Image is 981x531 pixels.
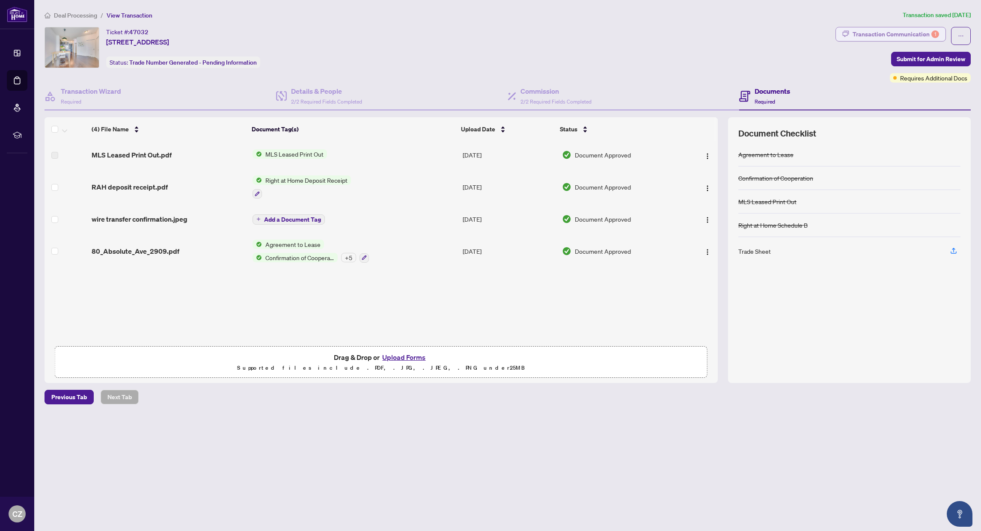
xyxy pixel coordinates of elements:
[738,150,794,159] div: Agreement to Lease
[45,390,94,404] button: Previous Tab
[55,347,707,378] span: Drag & Drop orUpload FormsSupported files include .PDF, .JPG, .JPEG, .PNG under25MB
[92,182,168,192] span: RAH deposit receipt.pdf
[891,52,971,66] button: Submit for Admin Review
[520,98,592,105] span: 2/2 Required Fields Completed
[92,246,179,256] span: 80_Absolute_Ave_2909.pdf
[755,98,775,105] span: Required
[738,128,816,139] span: Document Checklist
[253,253,262,262] img: Status Icon
[61,86,121,96] h4: Transaction Wizard
[264,217,321,222] span: Add a Document Tag
[853,27,939,41] div: Transaction Communication
[560,125,577,134] span: Status
[958,33,964,39] span: ellipsis
[755,86,790,96] h4: Documents
[341,253,356,262] div: + 5
[253,175,351,199] button: Status IconRight at Home Deposit Receipt
[334,352,428,363] span: Drag & Drop or
[45,27,99,68] img: IMG-W12290131_1.jpg
[92,150,172,160] span: MLS Leased Print Out.pdf
[106,56,260,68] div: Status:
[562,182,571,192] img: Document Status
[253,240,369,263] button: Status IconAgreement to LeaseStatus IconConfirmation of Cooperation+5
[562,214,571,224] img: Document Status
[575,246,631,256] span: Document Approved
[291,86,362,96] h4: Details & People
[262,240,324,249] span: Agreement to Lease
[458,117,556,141] th: Upload Date
[92,125,129,134] span: (4) File Name
[575,182,631,192] span: Document Approved
[262,149,327,159] span: MLS Leased Print Out
[12,508,22,520] span: CZ
[931,30,939,38] div: 1
[107,12,152,19] span: View Transaction
[575,150,631,160] span: Document Approved
[129,28,149,36] span: 47032
[106,27,149,37] div: Ticket #:
[562,246,571,256] img: Document Status
[61,98,81,105] span: Required
[253,240,262,249] img: Status Icon
[704,185,711,192] img: Logo
[459,169,559,205] td: [DATE]
[88,117,248,141] th: (4) File Name
[291,98,362,105] span: 2/2 Required Fields Completed
[704,217,711,223] img: Logo
[45,12,51,18] span: home
[253,175,262,185] img: Status Icon
[947,501,972,527] button: Open asap
[101,390,139,404] button: Next Tab
[51,390,87,404] span: Previous Tab
[262,253,338,262] span: Confirmation of Cooperation
[903,10,971,20] article: Transaction saved [DATE]
[556,117,680,141] th: Status
[262,175,351,185] span: Right at Home Deposit Receipt
[101,10,103,20] li: /
[835,27,946,42] button: Transaction Communication1
[738,173,813,183] div: Confirmation of Cooperation
[701,244,714,258] button: Logo
[461,125,495,134] span: Upload Date
[129,59,257,66] span: Trade Number Generated - Pending Information
[897,52,965,66] span: Submit for Admin Review
[900,73,967,83] span: Requires Additional Docs
[704,153,711,160] img: Logo
[380,352,428,363] button: Upload Forms
[704,249,711,255] img: Logo
[459,141,559,169] td: [DATE]
[253,149,262,159] img: Status Icon
[738,220,808,230] div: Right at Home Schedule B
[54,12,97,19] span: Deal Processing
[701,212,714,226] button: Logo
[575,214,631,224] span: Document Approved
[738,197,797,206] div: MLS Leased Print Out
[459,205,559,233] td: [DATE]
[60,363,702,373] p: Supported files include .PDF, .JPG, .JPEG, .PNG under 25 MB
[562,150,571,160] img: Document Status
[253,214,325,225] button: Add a Document Tag
[253,149,327,159] button: Status IconMLS Leased Print Out
[701,180,714,194] button: Logo
[738,246,771,256] div: Trade Sheet
[7,6,27,22] img: logo
[520,86,592,96] h4: Commission
[459,233,559,270] td: [DATE]
[248,117,458,141] th: Document Tag(s)
[701,148,714,162] button: Logo
[106,37,169,47] span: [STREET_ADDRESS]
[92,214,187,224] span: wire transfer confirmation.jpeg
[256,217,261,221] span: plus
